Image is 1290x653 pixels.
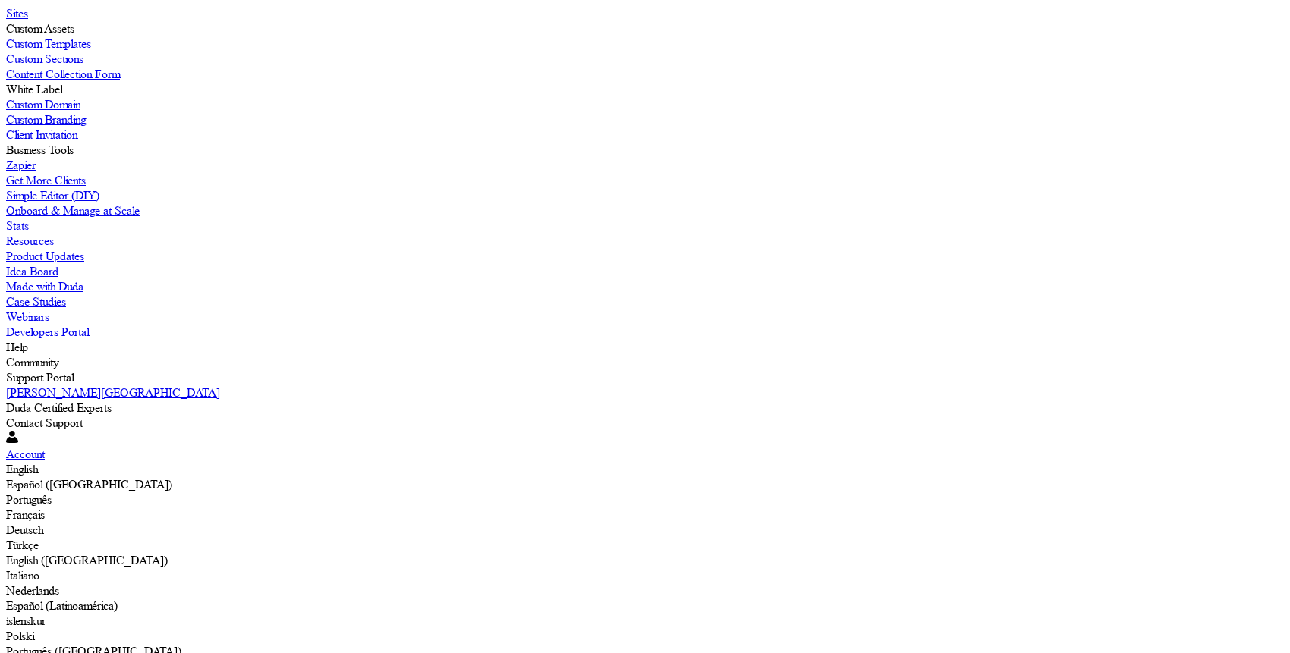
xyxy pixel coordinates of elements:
[6,218,29,233] label: Stats
[6,355,58,369] label: Community
[6,507,1284,523] div: Français
[6,234,54,248] label: Resources
[6,82,62,96] label: White Label
[6,492,1284,507] div: Português
[6,188,99,202] label: Simple Editor (DIY)
[6,447,45,461] label: Account
[6,462,38,476] label: English
[1211,574,1290,653] iframe: Duda-gen Chat Button Frame
[6,553,1284,568] div: English ([GEOGRAPHIC_DATA])
[6,127,77,142] label: Client Invitation
[6,173,86,187] label: Get More Clients
[6,400,112,415] label: Duda Certified Experts
[6,309,49,324] label: Webinars
[6,158,36,172] label: Zapier
[6,97,80,111] label: Custom Domain
[6,52,83,66] label: Custom Sections
[6,36,91,51] label: Custom Templates
[6,385,220,400] label: [PERSON_NAME][GEOGRAPHIC_DATA]
[6,614,1284,629] div: íslenskur
[6,264,58,278] label: Idea Board
[6,416,83,430] label: Contact Support
[6,598,1284,614] div: Español (Latinoamérica)
[6,143,74,157] label: Business Tools
[6,325,89,339] label: Developers Portal
[6,294,66,309] label: Case Studies
[6,279,83,294] label: Made with Duda
[6,249,84,263] label: Product Updates
[6,21,74,36] label: Custom Assets
[6,568,1284,583] div: Italiano
[6,6,28,20] label: Sites
[6,477,1284,492] div: Español ([GEOGRAPHIC_DATA])
[6,370,74,385] label: Support Portal
[6,583,1284,598] div: Nederlands
[6,203,140,218] label: Onboard & Manage at Scale
[6,629,1284,644] div: Polski
[6,340,28,354] label: Help
[6,523,1284,538] div: Deutsch
[6,234,1284,249] a: Resources
[6,538,1284,553] div: Türkçe
[6,112,86,127] label: Custom Branding
[6,67,120,81] label: Content Collection Form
